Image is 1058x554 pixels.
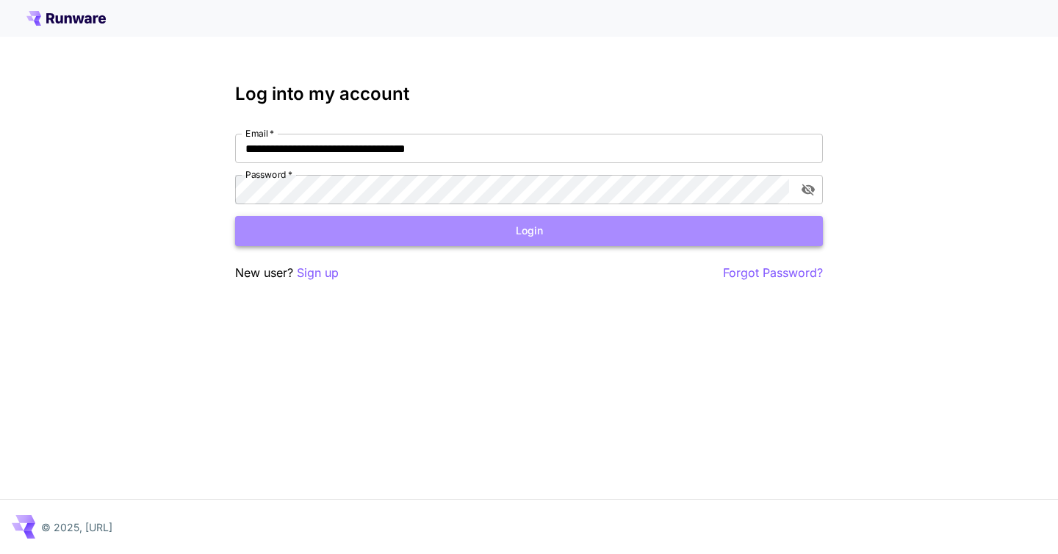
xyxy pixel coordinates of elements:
label: Email [245,127,274,140]
button: Forgot Password? [723,264,823,282]
p: New user? [235,264,339,282]
button: Sign up [297,264,339,282]
label: Password [245,168,292,181]
button: toggle password visibility [795,176,821,203]
h3: Log into my account [235,84,823,104]
button: Login [235,216,823,246]
p: © 2025, [URL] [41,519,112,535]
